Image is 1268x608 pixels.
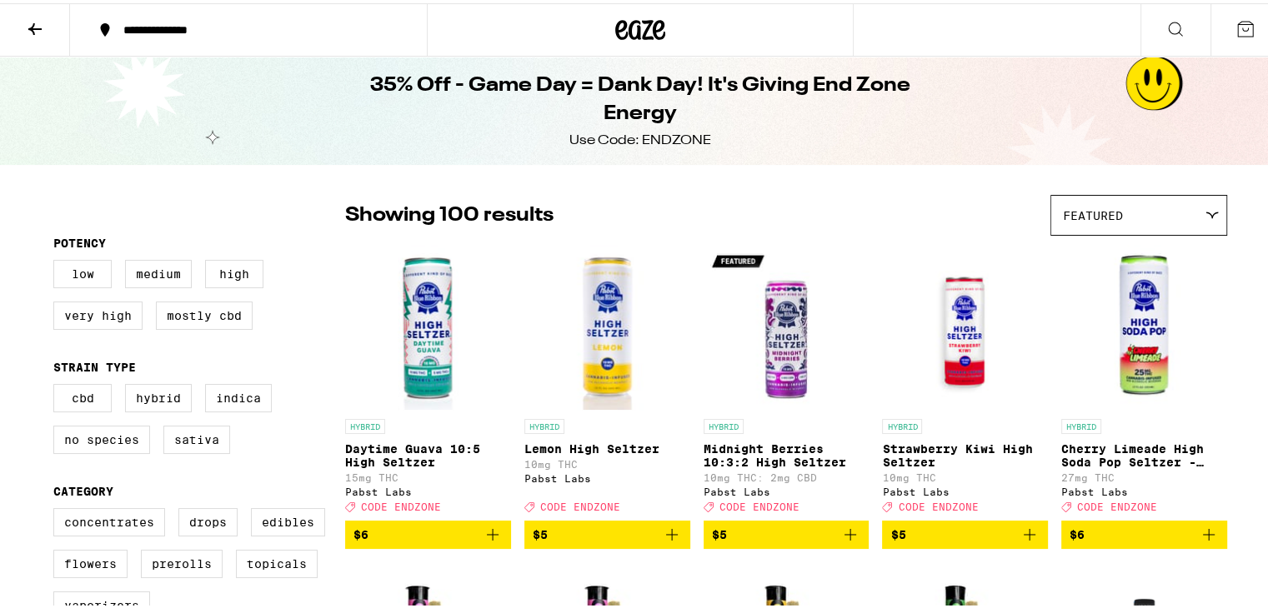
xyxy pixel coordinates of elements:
[882,517,1048,546] button: Add to bag
[882,483,1048,494] div: Pabst Labs
[882,439,1048,466] p: Strawberry Kiwi High Seltzer
[1061,469,1227,480] p: 27mg THC
[1077,498,1157,509] span: CODE ENDZONE
[125,381,192,409] label: Hybrid
[53,381,112,409] label: CBD
[704,469,870,480] p: 10mg THC: 2mg CBD
[53,505,165,533] label: Concentrates
[540,498,620,509] span: CODE ENDZONE
[53,546,128,575] label: Flowers
[704,517,870,546] button: Add to bag
[53,422,150,451] label: No Species
[1061,241,1227,517] a: Open page for Cherry Limeade High Soda Pop Seltzer - 25mg from Pabst Labs
[1061,241,1227,407] img: Pabst Labs - Cherry Limeade High Soda Pop Seltzer - 25mg
[524,241,690,517] a: Open page for Lemon High Seltzer from Pabst Labs
[704,483,870,494] div: Pabst Labs
[345,439,511,466] p: Daytime Guava 10:5 High Seltzer
[1070,525,1085,538] span: $6
[178,505,238,533] label: Drops
[1061,517,1227,546] button: Add to bag
[1061,483,1227,494] div: Pabst Labs
[524,470,690,481] div: Pabst Labs
[524,456,690,466] p: 10mg THC
[345,241,511,517] a: Open page for Daytime Guava 10:5 High Seltzer from Pabst Labs
[345,483,511,494] div: Pabst Labs
[156,298,253,326] label: Mostly CBD
[1061,416,1101,431] p: HYBRID
[704,241,870,407] img: Pabst Labs - Midnight Berries 10:3:2 High Seltzer
[125,257,192,285] label: Medium
[345,517,511,546] button: Add to bag
[53,357,136,371] legend: Strain Type
[712,525,727,538] span: $5
[533,525,548,538] span: $5
[1063,206,1123,219] span: Featured
[53,233,106,247] legend: Potency
[353,525,368,538] span: $6
[10,12,120,25] span: Hi. Need any help?
[882,241,1048,407] img: Pabst Labs - Strawberry Kiwi High Seltzer
[882,241,1048,517] a: Open page for Strawberry Kiwi High Seltzer from Pabst Labs
[524,517,690,546] button: Add to bag
[345,416,385,431] p: HYBRID
[1061,439,1227,466] p: Cherry Limeade High Soda Pop Seltzer - 25mg
[361,498,441,509] span: CODE ENDZONE
[719,498,799,509] span: CODE ENDZONE
[345,241,511,407] img: Pabst Labs - Daytime Guava 10:5 High Seltzer
[704,439,870,466] p: Midnight Berries 10:3:2 High Seltzer
[236,546,318,575] label: Topicals
[345,198,554,227] p: Showing 100 results
[882,469,1048,480] p: 10mg THC
[251,505,325,533] label: Edibles
[569,128,711,147] div: Use Code: ENDZONE
[53,298,143,326] label: Very High
[141,546,223,575] label: Prerolls
[53,257,112,285] label: Low
[524,416,564,431] p: HYBRID
[205,381,272,409] label: Indica
[704,416,744,431] p: HYBRID
[882,416,922,431] p: HYBRID
[53,481,113,495] legend: Category
[205,257,263,285] label: High
[704,241,870,517] a: Open page for Midnight Berries 10:3:2 High Seltzer from Pabst Labs
[890,525,905,538] span: $5
[345,469,511,480] p: 15mg THC
[524,241,690,407] img: Pabst Labs - Lemon High Seltzer
[524,439,690,452] p: Lemon High Seltzer
[163,422,230,451] label: Sativa
[898,498,978,509] span: CODE ENDZONE
[337,68,944,125] h1: 35% Off - Game Day = Dank Day! It's Giving End Zone Energy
